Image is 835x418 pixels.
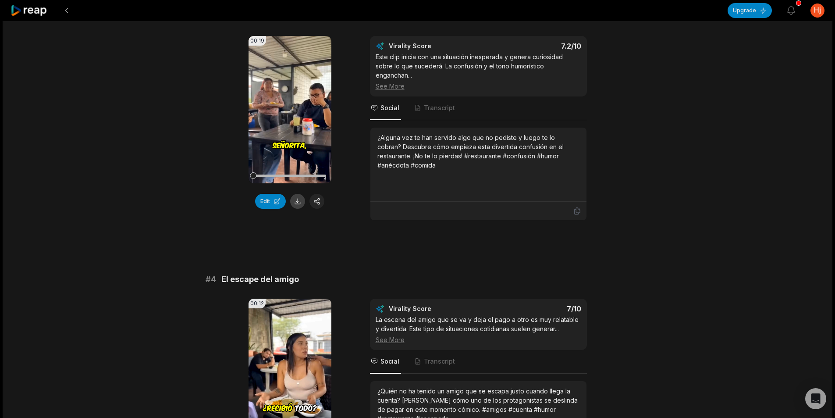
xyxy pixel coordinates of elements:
div: Virality Score [389,304,483,313]
div: Este clip inicia con una situación inesperada y genera curiosidad sobre lo que sucederá. La confu... [376,52,581,91]
nav: Tabs [370,96,587,120]
span: Social [380,104,399,112]
nav: Tabs [370,350,587,374]
button: Edit [255,194,286,209]
div: Virality Score [389,42,483,50]
div: 7.2 /10 [487,42,581,50]
div: ¿Alguna vez te han servido algo que no pediste y luego te lo cobran? Descubre cómo empieza esta d... [377,133,579,170]
span: Transcript [424,104,455,112]
span: Social [380,357,399,366]
div: La escena del amigo que se va y deja el pago a otro es muy relatable y divertida. Este tipo de si... [376,315,581,344]
div: See More [376,82,581,91]
button: Upgrade [728,3,772,18]
div: 7 /10 [487,304,581,313]
video: Your browser does not support mp4 format. [249,36,331,183]
span: # 4 [206,273,216,286]
div: See More [376,335,581,344]
div: Open Intercom Messenger [805,388,826,409]
span: Transcript [424,357,455,366]
span: El escape del amigo [221,273,299,286]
